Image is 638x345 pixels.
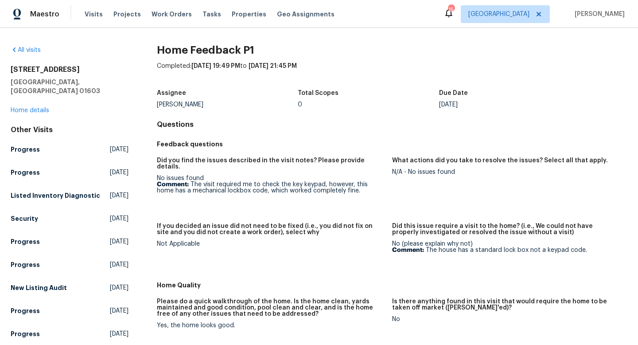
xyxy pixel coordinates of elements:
span: [GEOGRAPHIC_DATA] [468,10,529,19]
span: [DATE] [110,145,128,154]
div: 0 [298,102,439,108]
div: No [392,316,620,322]
a: All visits [11,47,41,53]
h5: Is there anything found in this visit that would require the home to be taken off market ([PERSON... [392,298,620,311]
div: [PERSON_NAME] [157,102,298,108]
span: Tasks [202,11,221,17]
h5: Feedback questions [157,140,627,149]
a: Progress[DATE] [11,234,128,250]
a: New Listing Audit[DATE] [11,280,128,296]
h5: Home Quality [157,281,627,290]
p: The house has a standard lock box not a keypad code. [392,247,620,253]
span: [PERSON_NAME] [571,10,625,19]
span: [DATE] 21:45 PM [249,63,297,69]
span: [DATE] 19:49 PM [191,63,240,69]
h5: Progress [11,237,40,246]
a: Security[DATE] [11,211,128,227]
span: [DATE] [110,260,128,269]
h5: Please do a quick walkthrough of the home. Is the home clean, yards maintained and good condition... [157,298,385,317]
h5: Listed Inventory Diagnostic [11,191,100,200]
h5: Did you find the issues described in the visit notes? Please provide details. [157,157,385,170]
h5: If you decided an issue did not need to be fixed (i.e., you did not fix on site and you did not c... [157,223,385,235]
a: Progress[DATE] [11,326,128,342]
a: Progress[DATE] [11,257,128,273]
a: Progress[DATE] [11,303,128,319]
span: [DATE] [110,237,128,246]
span: Projects [113,10,141,19]
h5: Due Date [439,90,468,96]
div: Not Applicable [157,241,385,247]
span: Visits [85,10,103,19]
p: The visit required me to check the key keypad, however, this home has a mechanical lockbox code, ... [157,181,385,194]
h4: Questions [157,120,627,129]
h5: Progress [11,168,40,177]
b: Comment: [157,181,189,188]
h5: Progress [11,145,40,154]
span: [DATE] [110,306,128,315]
div: Yes, the home looks good. [157,322,385,329]
h5: New Listing Audit [11,283,67,292]
span: Work Orders [152,10,192,19]
span: Properties [232,10,266,19]
b: Comment: [392,247,424,253]
h5: What actions did you take to resolve the issues? Select all that apply. [392,157,608,164]
span: [DATE] [110,191,128,200]
a: Progress[DATE] [11,165,128,180]
span: [DATE] [110,329,128,338]
div: N/A - No issues found [392,169,620,175]
span: Maestro [30,10,59,19]
span: [DATE] [110,283,128,292]
h5: Progress [11,306,40,315]
h5: Total Scopes [298,90,338,96]
div: 15 [448,5,454,14]
div: No issues found [157,175,385,194]
a: Progress[DATE] [11,141,128,157]
div: Other Visits [11,125,128,134]
div: No (please explain why not) [392,241,620,253]
h5: Did this issue require a visit to the home? (i.e., We could not have properly investigated or res... [392,223,620,235]
h2: Home Feedback P1 [157,46,627,55]
h5: Security [11,214,38,223]
span: Geo Assignments [277,10,335,19]
span: [DATE] [110,168,128,177]
h5: [GEOGRAPHIC_DATA], [GEOGRAPHIC_DATA] 01603 [11,78,128,95]
a: Listed Inventory Diagnostic[DATE] [11,188,128,204]
span: [DATE] [110,214,128,223]
h5: Progress [11,329,40,338]
div: [DATE] [439,102,580,108]
h5: Progress [11,260,40,269]
a: Home details [11,107,49,114]
div: Completed: to [157,62,627,85]
h5: Assignee [157,90,186,96]
h2: [STREET_ADDRESS] [11,65,128,74]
